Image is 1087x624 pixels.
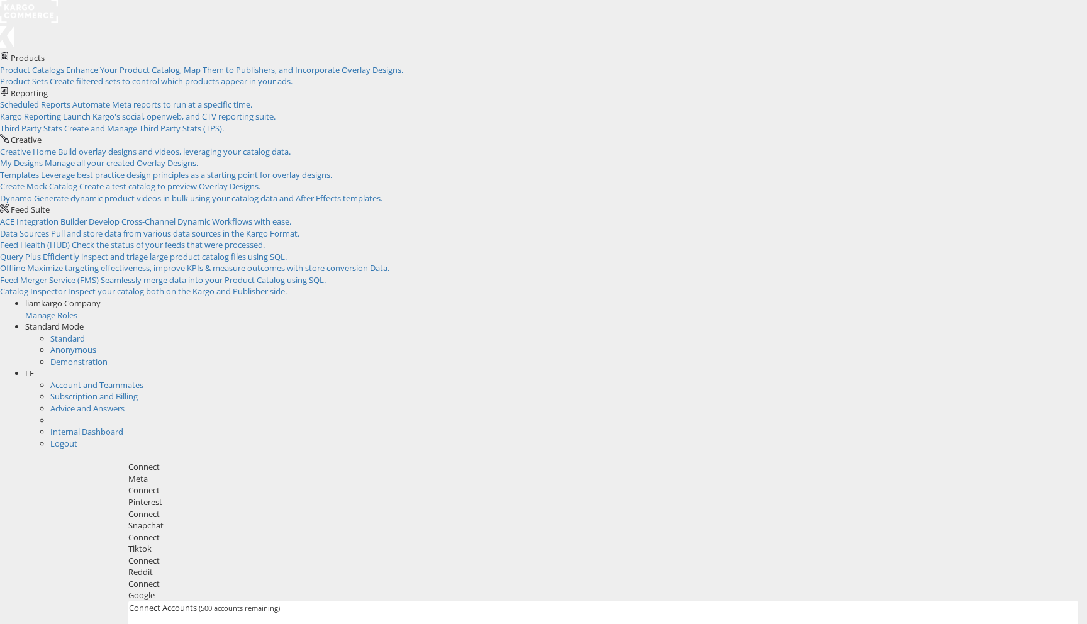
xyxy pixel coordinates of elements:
div: Connect [128,484,1078,496]
span: Leverage best practice design principles as a starting point for overlay designs. [41,169,332,181]
a: Account and Teammates [50,379,143,391]
a: Logout [50,438,77,449]
div: Google [128,589,1078,601]
div: Meta [128,473,1078,485]
a: Advice and Answers [50,403,125,414]
span: Creative [11,134,42,145]
span: Inspect your catalog both on the Kargo and Publisher side. [68,286,287,297]
div: Tiktok [128,543,1078,555]
span: Maximize targeting effectiveness, improve KPIs & measure outcomes with store conversion Data. [27,262,389,274]
a: Demonstration [50,356,108,367]
span: Manage all your created Overlay Designs. [45,157,198,169]
a: Subscription and Billing [50,391,138,402]
span: Efficiently inspect and triage large product catalog files using SQL. [43,251,287,262]
div: Connect [128,461,1078,473]
span: Create a test catalog to preview Overlay Designs. [79,181,260,192]
span: Pull and store data from various data sources in the Kargo Format. [51,228,299,239]
span: Enhance Your Product Catalog, Map Them to Publishers, and Incorporate Overlay Designs. [66,64,403,75]
span: Automate Meta reports to run at a specific time. [72,99,252,110]
span: LF [25,367,34,379]
div: Reddit [128,566,1078,578]
span: Connect Accounts [129,602,197,613]
span: Seamlessly merge data into your Product Catalog using SQL. [101,274,326,286]
span: Build overlay designs and videos, leveraging your catalog data. [58,146,291,157]
div: Pinterest [128,496,1078,508]
span: Generate dynamic product videos in bulk using your catalog data and After Effects templates. [34,192,382,204]
span: Create and Manage Third Party Stats (TPS). [64,123,224,134]
a: Anonymous [50,344,96,355]
span: Launch Kargo's social, openweb, and CTV reporting suite. [63,111,276,122]
a: Standard [50,333,85,344]
div: Connect [128,532,1078,543]
span: Create filtered sets to control which products appear in your ads. [50,75,293,87]
span: liamkargo Company [25,298,101,309]
span: Reporting [11,87,48,99]
span: Products [11,52,45,64]
div: Connect [128,555,1078,567]
a: Manage Roles [25,309,77,321]
div: Snapchat [128,520,1078,532]
div: Connect [128,508,1078,520]
div: Connect [128,578,1078,590]
a: Internal Dashboard [50,426,123,437]
span: (500 accounts remaining) [199,603,280,613]
span: Standard Mode [25,321,84,332]
span: Feed Suite [11,204,50,215]
span: Develop Cross-Channel Dynamic Workflows with ease. [89,216,291,227]
span: Check the status of your feeds that were processed. [72,239,265,250]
